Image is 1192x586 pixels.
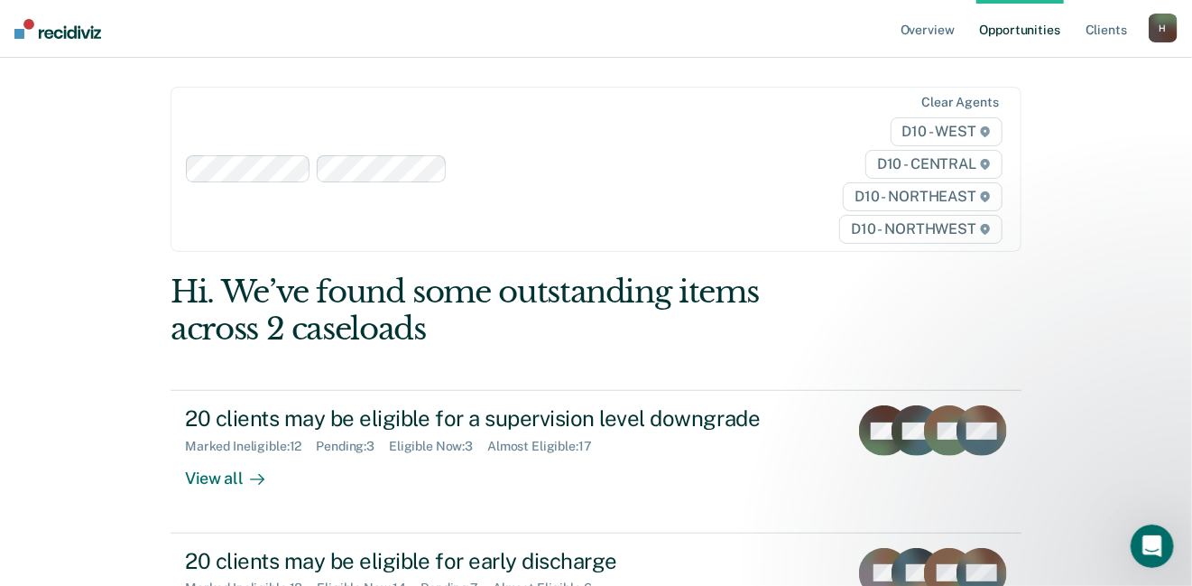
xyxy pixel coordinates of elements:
[185,405,818,432] div: 20 clients may be eligible for a supervision level downgrade
[922,95,999,110] div: Clear agents
[865,150,1003,179] span: D10 - CENTRAL
[389,439,487,454] div: Eligible Now : 3
[1131,525,1174,568] iframe: Intercom live chat
[843,182,1002,211] span: D10 - NORTHEAST
[839,215,1002,244] span: D10 - NORTHWEST
[185,548,818,574] div: 20 clients may be eligible for early discharge
[316,439,389,454] div: Pending : 3
[185,439,316,454] div: Marked Ineligible : 12
[487,439,606,454] div: Almost Eligible : 17
[891,117,1003,146] span: D10 - WEST
[171,274,851,348] div: Hi. We’ve found some outstanding items across 2 caseloads
[1149,14,1178,42] button: H
[171,390,1021,533] a: 20 clients may be eligible for a supervision level downgradeMarked Ineligible:12Pending:3Eligible...
[14,19,101,39] img: Recidiviz
[185,454,286,489] div: View all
